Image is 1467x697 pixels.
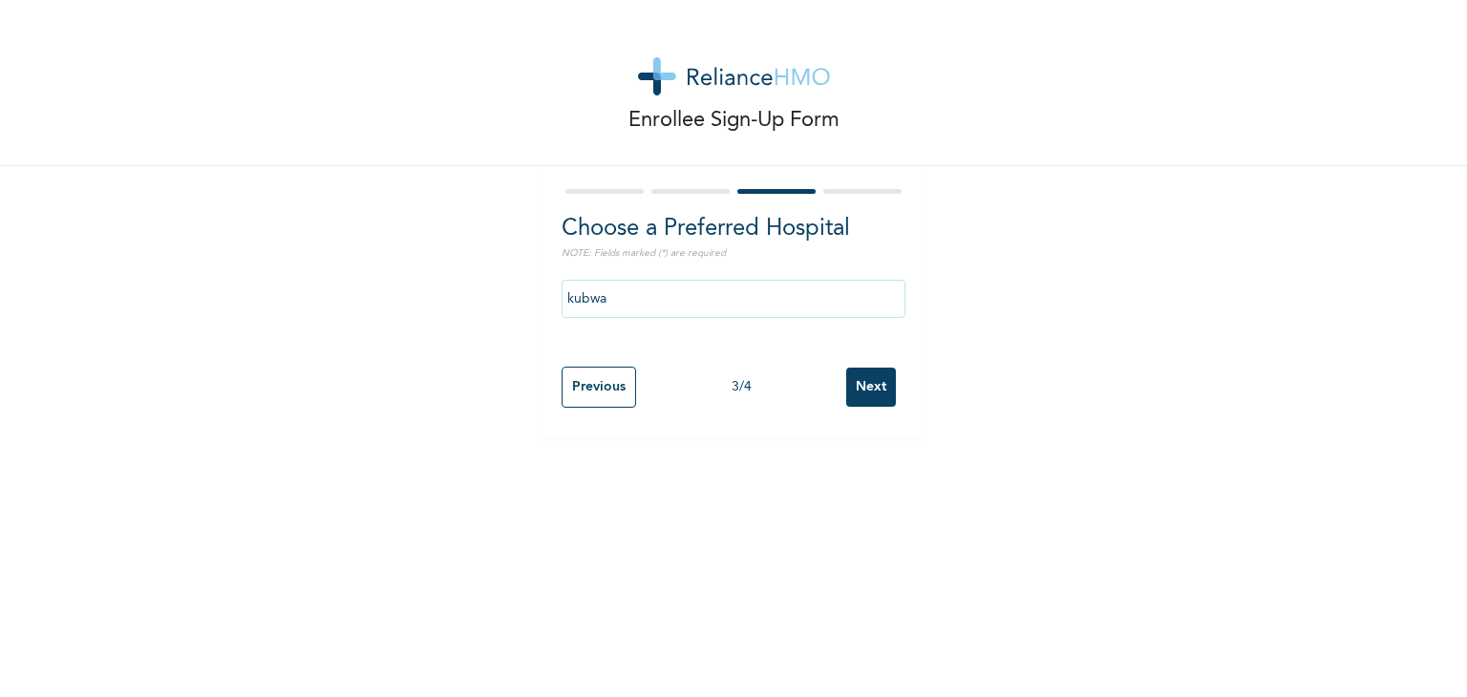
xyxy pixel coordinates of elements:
h2: Choose a Preferred Hospital [562,212,905,246]
p: NOTE: Fields marked (*) are required [562,246,905,261]
input: Search by name, address or governorate [562,280,905,318]
input: Previous [562,367,636,408]
img: logo [638,57,830,95]
p: Enrollee Sign-Up Form [628,105,840,137]
div: 3 / 4 [636,377,846,397]
input: Next [846,368,896,407]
